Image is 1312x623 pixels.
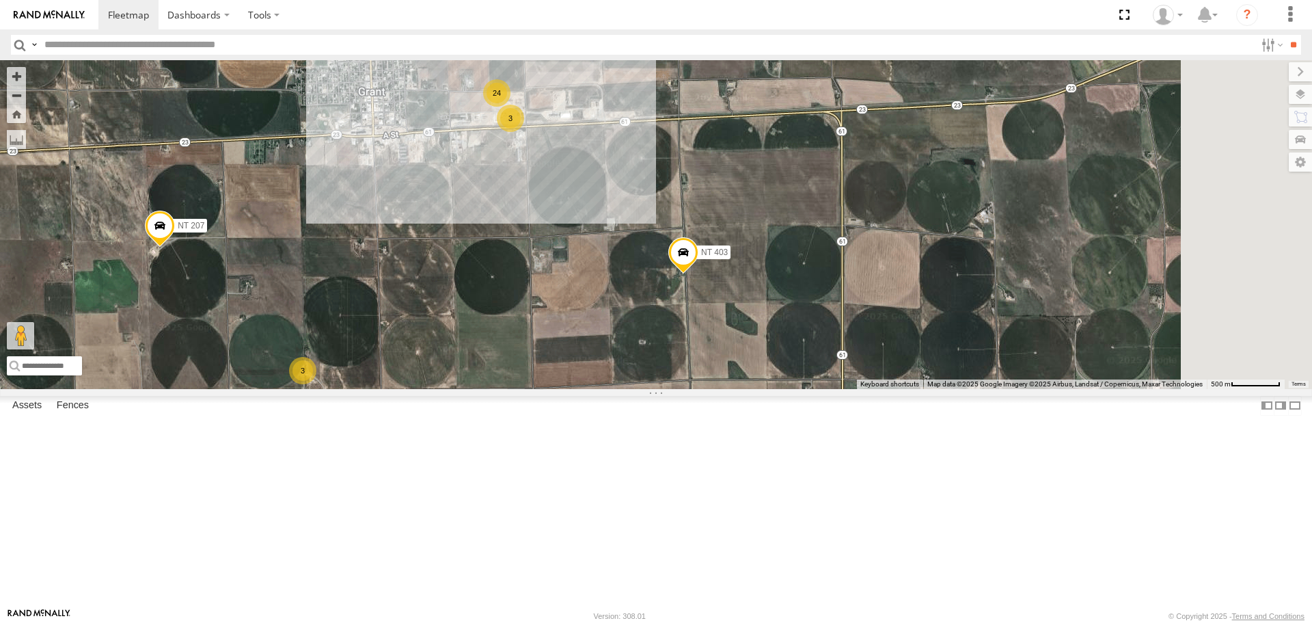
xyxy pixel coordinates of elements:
[1232,612,1304,620] a: Terms and Conditions
[1291,381,1306,386] a: Terms (opens in new tab)
[7,105,26,123] button: Zoom Home
[7,322,34,349] button: Drag Pegman onto the map to open Street View
[8,609,70,623] a: Visit our Website
[1288,396,1302,416] label: Hide Summary Table
[594,612,646,620] div: Version: 308.01
[7,85,26,105] button: Zoom out
[497,105,524,132] div: 3
[289,357,316,384] div: 3
[1236,4,1258,26] i: ?
[860,380,919,389] button: Keyboard shortcuts
[701,248,728,258] span: NT 403
[7,130,26,149] label: Measure
[1260,396,1274,416] label: Dock Summary Table to the Left
[178,221,204,230] span: NT 207
[1274,396,1287,416] label: Dock Summary Table to the Right
[14,10,85,20] img: rand-logo.svg
[7,67,26,85] button: Zoom in
[483,79,510,107] div: 24
[1289,153,1312,172] label: Map Settings
[927,380,1203,388] span: Map data ©2025 Google Imagery ©2025 Airbus, Landsat / Copernicus, Maxar Technologies
[1148,5,1188,25] div: Cary Cook
[1168,612,1304,620] div: © Copyright 2025 -
[29,35,40,55] label: Search Query
[5,397,49,416] label: Assets
[1256,35,1285,55] label: Search Filter Options
[1211,380,1231,388] span: 500 m
[50,397,96,416] label: Fences
[1207,380,1285,389] button: Map Scale: 500 m per 69 pixels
